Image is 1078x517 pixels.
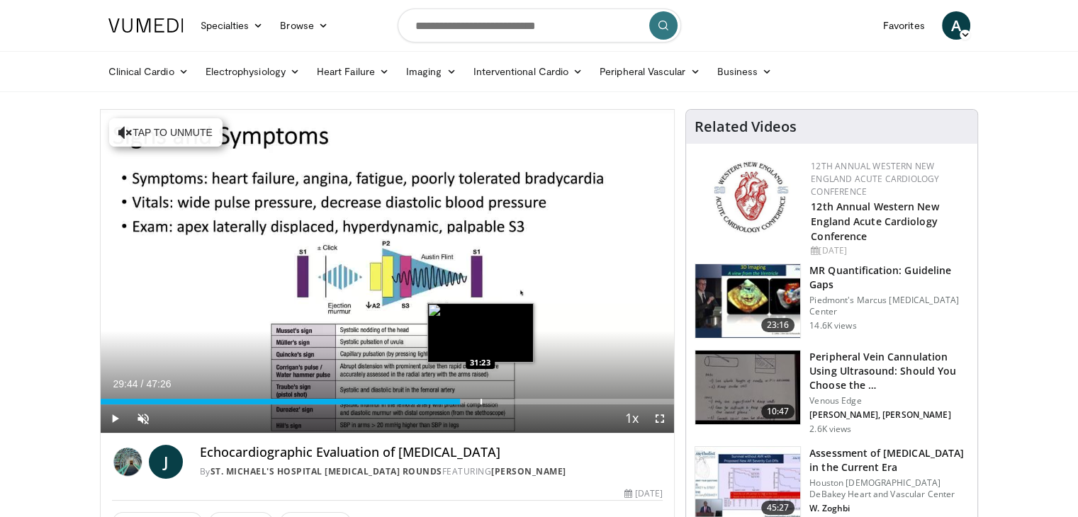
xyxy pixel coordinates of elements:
p: 2.6K views [809,424,851,435]
button: Unmute [129,404,157,433]
a: Heart Failure [308,57,398,86]
a: Peripheral Vascular [591,57,708,86]
button: Tap to unmute [109,118,223,147]
input: Search topics, interventions [398,8,681,42]
img: VuMedi Logo [108,18,184,33]
span: 23:16 [761,318,795,332]
video-js: Video Player [101,110,675,433]
span: 45:27 [761,501,795,515]
a: 12th Annual Western New England Acute Cardiology Conference [811,200,938,243]
a: Clinical Cardio [100,57,197,86]
a: J [149,445,183,479]
a: St. Michael's Hospital [MEDICAL_DATA] Rounds [210,465,442,477]
img: ca16ecdd-9a4c-43fa-b8a3-6760c2798b47.150x105_q85_crop-smart_upscale.jpg [695,264,800,338]
button: Fullscreen [646,404,674,433]
h4: Echocardiographic Evaluation of [MEDICAL_DATA] [200,445,663,460]
img: 717d6247-1609-4804-8c06-6006cfe1452d.150x105_q85_crop-smart_upscale.jpg [695,351,800,424]
a: Imaging [398,57,465,86]
a: Business [708,57,780,86]
button: Play [101,404,129,433]
p: [PERSON_NAME], [PERSON_NAME] [809,409,969,421]
a: [PERSON_NAME] [491,465,566,477]
div: By FEATURING [200,465,663,478]
h4: Related Videos [695,118,797,135]
p: Houston [DEMOGRAPHIC_DATA] DeBakey Heart and Vascular Center [809,477,969,500]
h3: Assessment of [MEDICAL_DATA] in the Current Era [809,446,969,475]
span: 10:47 [761,404,795,419]
span: / [141,378,144,390]
img: St. Michael's Hospital Echocardiogram Rounds [112,445,143,479]
a: Electrophysiology [197,57,308,86]
div: Progress Bar [101,399,675,404]
span: 47:26 [146,378,171,390]
img: image.jpeg [427,303,534,363]
p: 14.6K views [809,320,856,331]
div: [DATE] [624,487,663,500]
a: Browse [271,11,337,40]
div: [DATE] [811,244,966,257]
a: Favorites [875,11,933,40]
h3: Peripheral Vein Cannulation Using Ultrasound: Should You Choose the … [809,350,969,392]
p: Venous Edge [809,395,969,407]
button: Playback Rate [617,404,646,433]
h3: MR Quantification: Guideline Gaps [809,263,969,292]
span: 29:44 [113,378,138,390]
p: Piedmont's Marcus [MEDICAL_DATA] Center [809,295,969,317]
a: A [942,11,970,40]
a: Specialties [192,11,272,40]
a: 23:16 MR Quantification: Guideline Gaps Piedmont's Marcus [MEDICAL_DATA] Center 14.6K views [695,263,969,339]
p: W. Zoghbi [809,503,969,514]
a: 12th Annual Western New England Acute Cardiology Conference [811,160,939,198]
img: 0954f259-7907-4053-a817-32a96463ecc8.png.150x105_q85_autocrop_double_scale_upscale_version-0.2.png [712,160,790,234]
a: 10:47 Peripheral Vein Cannulation Using Ultrasound: Should You Choose the … Venous Edge [PERSON_N... [695,350,969,435]
a: Interventional Cardio [465,57,592,86]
